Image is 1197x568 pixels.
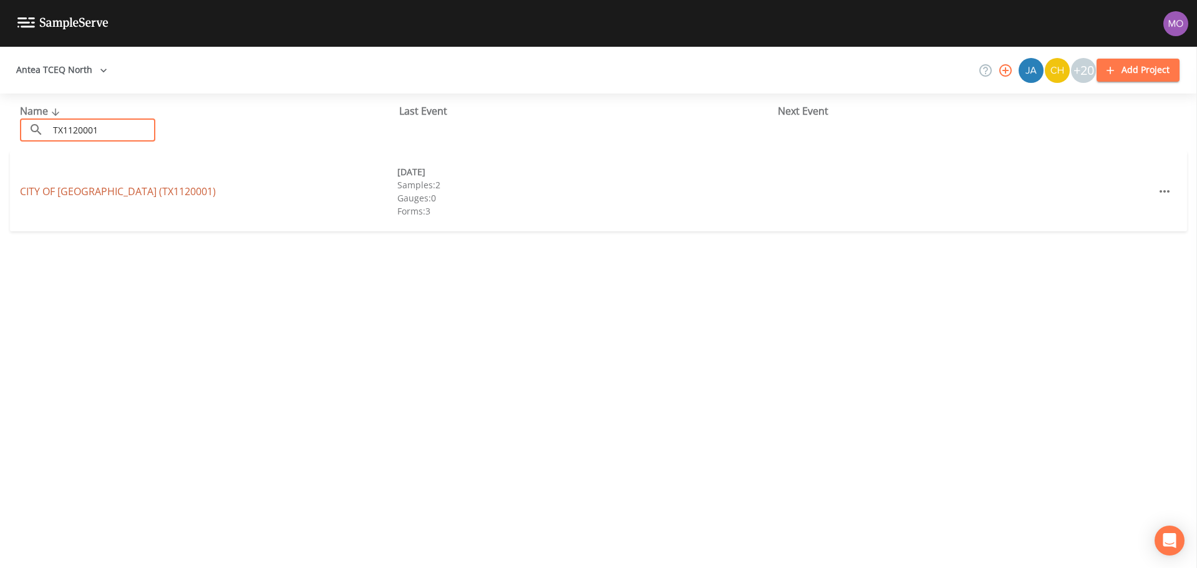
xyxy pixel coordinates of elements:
img: 4e251478aba98ce068fb7eae8f78b90c [1163,11,1188,36]
button: Antea TCEQ North [11,59,112,82]
div: James Whitmire [1018,58,1044,83]
div: +20 [1071,58,1096,83]
div: Samples: 2 [397,178,775,191]
span: Name [20,104,63,118]
div: Gauges: 0 [397,191,775,205]
button: Add Project [1097,59,1180,82]
img: 2e773653e59f91cc345d443c311a9659 [1019,58,1044,83]
div: [DATE] [397,165,775,178]
div: Last Event [399,103,778,118]
div: Next Event [778,103,1157,118]
a: CITY OF [GEOGRAPHIC_DATA] (TX1120001) [20,185,216,198]
div: Forms: 3 [397,205,775,218]
input: Search Projects [49,118,155,142]
img: c74b8b8b1c7a9d34f67c5e0ca157ed15 [1045,58,1070,83]
div: Charles Medina [1044,58,1070,83]
div: Open Intercom Messenger [1155,526,1185,556]
img: logo [17,17,109,29]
